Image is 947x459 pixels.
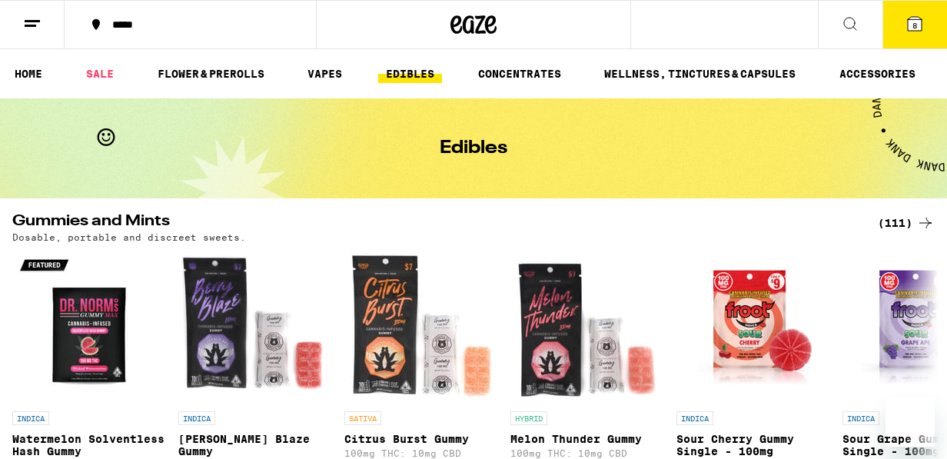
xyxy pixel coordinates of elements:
[676,411,713,425] p: INDICA
[510,448,664,458] p: 100mg THC: 10mg CBD
[676,250,830,404] img: Froot - Sour Cherry Gummy Single - 100mg
[510,250,664,404] img: Emerald Sky - Melon Thunder Gummy
[676,433,830,457] p: Sour Cherry Gummy Single - 100mg
[440,139,507,158] h1: Edibles
[12,250,166,404] img: Dr. Norm's - Watermelon Solventless Hash Gummy
[886,397,935,447] iframe: Button to launch messaging window
[878,214,935,232] a: (111)
[78,65,121,83] a: SALE
[344,411,381,425] p: SATIVA
[300,65,350,83] a: VAPES
[344,448,498,458] p: 100mg THC: 10mg CBD
[7,65,50,83] a: HOME
[178,411,215,425] p: INDICA
[882,1,947,48] button: 8
[12,232,246,242] p: Dosable, portable and discreet sweets.
[510,433,664,445] p: Melon Thunder Gummy
[842,411,879,425] p: INDICA
[596,65,803,83] a: WELLNESS, TINCTURES & CAPSULES
[12,214,859,232] h2: Gummies and Mints
[178,433,332,457] p: [PERSON_NAME] Blaze Gummy
[12,411,49,425] p: INDICA
[470,65,569,83] a: CONCENTRATES
[344,433,498,445] p: Citrus Burst Gummy
[510,411,547,425] p: HYBRID
[344,250,498,404] img: Emerald Sky - Citrus Burst Gummy
[150,65,272,83] a: FLOWER & PREROLLS
[378,65,442,83] a: EDIBLES
[832,65,923,83] a: ACCESSORIES
[912,21,917,30] span: 8
[178,250,332,404] img: Emerald Sky - Berry Blaze Gummy
[12,433,166,457] p: Watermelon Solventless Hash Gummy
